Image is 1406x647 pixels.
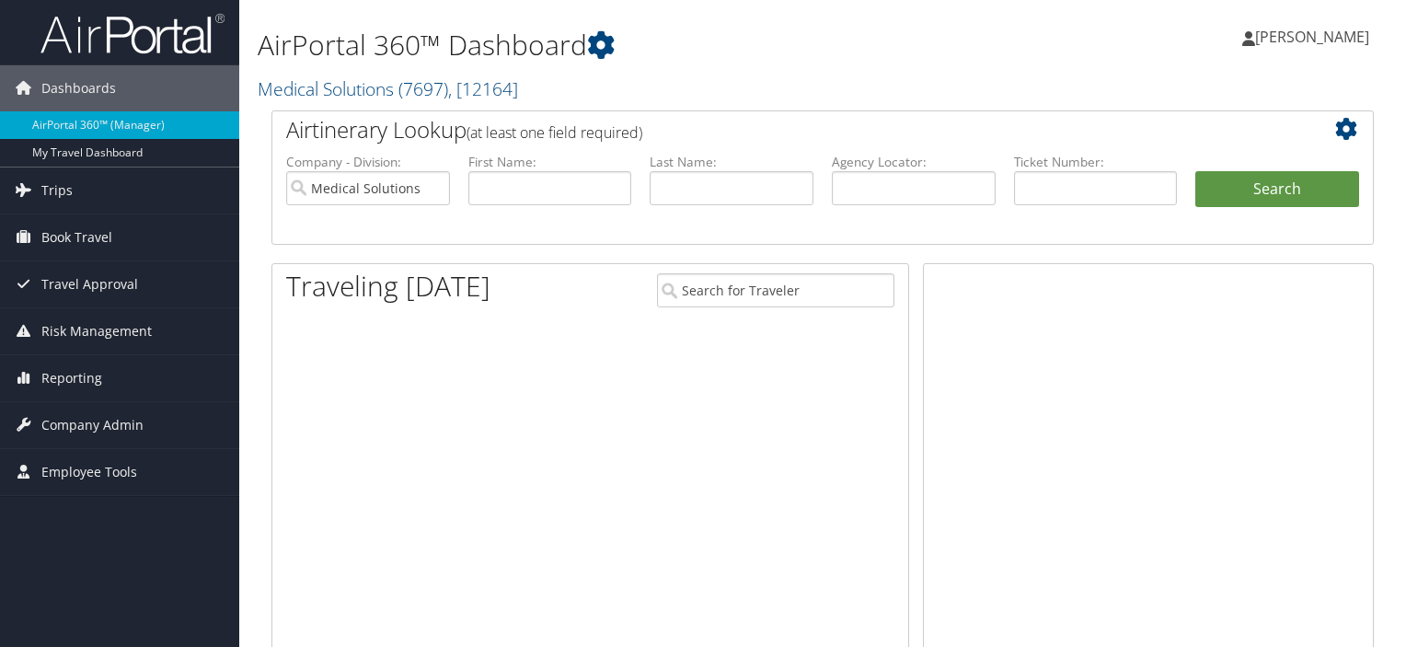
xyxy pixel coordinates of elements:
[1242,9,1388,64] a: [PERSON_NAME]
[258,26,1011,64] h1: AirPortal 360™ Dashboard
[41,449,137,495] span: Employee Tools
[448,76,518,101] span: , [ 12164 ]
[650,153,813,171] label: Last Name:
[1195,171,1359,208] button: Search
[40,12,225,55] img: airportal-logo.png
[41,402,144,448] span: Company Admin
[41,261,138,307] span: Travel Approval
[286,153,450,171] label: Company - Division:
[258,76,518,101] a: Medical Solutions
[41,168,73,214] span: Trips
[286,267,490,306] h1: Traveling [DATE]
[1014,153,1178,171] label: Ticket Number:
[1255,27,1369,47] span: [PERSON_NAME]
[286,114,1267,145] h2: Airtinerary Lookup
[398,76,448,101] span: ( 7697 )
[41,308,152,354] span: Risk Management
[41,214,112,260] span: Book Travel
[468,153,632,171] label: First Name:
[41,65,116,111] span: Dashboards
[832,153,996,171] label: Agency Locator:
[657,273,894,307] input: Search for Traveler
[41,355,102,401] span: Reporting
[467,122,642,143] span: (at least one field required)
